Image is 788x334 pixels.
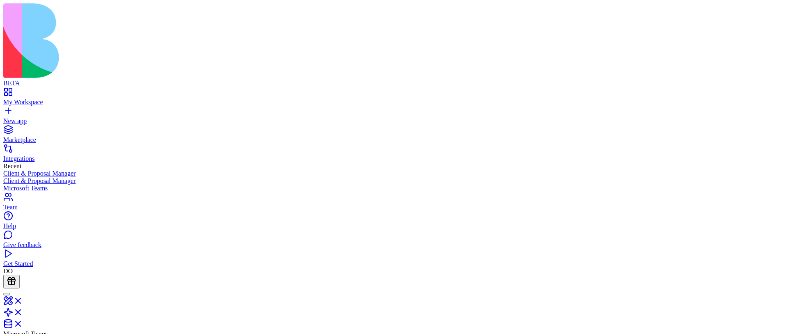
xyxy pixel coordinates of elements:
img: logo [3,3,333,78]
div: Give feedback [3,241,785,249]
div: My Workspace [3,98,785,106]
a: BETA [3,72,785,87]
a: My Workspace [3,91,785,106]
span: Recent [3,162,21,169]
a: Client & Proposal Manager [3,177,785,185]
div: Team [3,204,785,211]
a: New app [3,110,785,125]
div: Integrations [3,155,785,162]
div: Get Started [3,260,785,268]
div: Help [3,222,785,230]
span: DO [3,268,13,275]
a: Microsoft Teams [3,185,785,192]
a: Team [3,196,785,211]
div: New app [3,117,785,125]
a: Integrations [3,148,785,162]
a: Get Started [3,253,785,268]
a: Help [3,215,785,230]
a: Marketplace [3,129,785,144]
a: Client & Proposal Manager [3,170,785,177]
div: Marketplace [3,136,785,144]
div: BETA [3,80,785,87]
a: Give feedback [3,234,785,249]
